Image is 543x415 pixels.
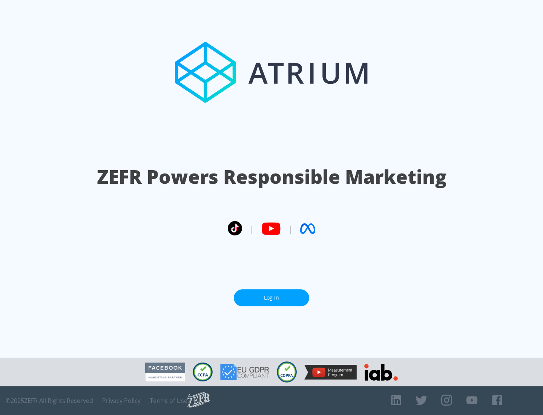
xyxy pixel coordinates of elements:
span: | [288,223,293,234]
img: COPPA Compliant [277,361,297,383]
img: YouTube Measurement Program [304,365,357,380]
a: Log In [234,289,309,306]
a: Terms of Use [150,397,187,404]
a: Privacy Policy [102,397,141,404]
img: GDPR Compliant [220,364,269,380]
img: IAB [364,364,398,381]
img: Facebook Marketing Partner [145,363,185,382]
img: CCPA Compliant [193,363,213,381]
span: © 2025 ZEFR All Rights Reserved [6,397,93,404]
span: | [250,223,254,234]
h1: ZEFR Powers Responsible Marketing [97,164,446,190]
